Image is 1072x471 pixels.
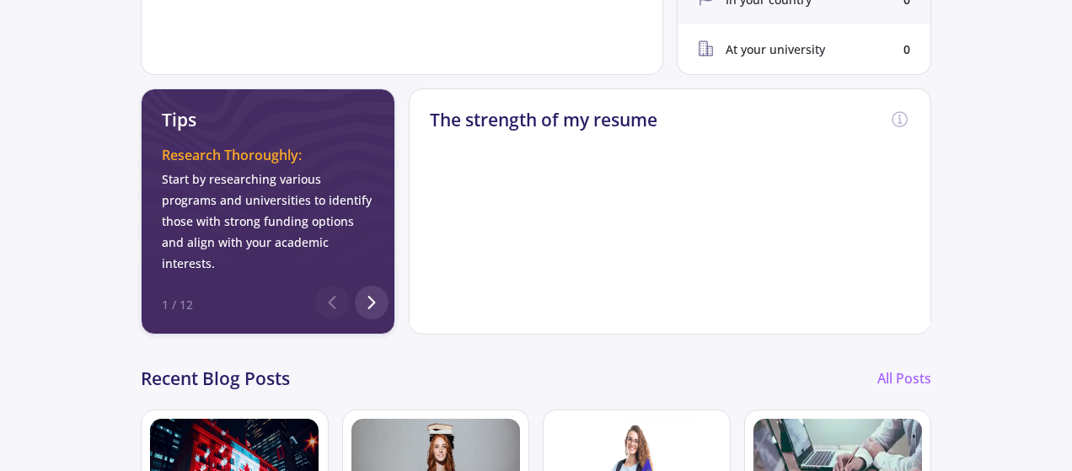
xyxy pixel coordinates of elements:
a: All Posts [877,369,931,388]
span: At your university [726,40,825,58]
div: 1 / 12 [162,296,193,313]
div: Research Thoroughly: [162,145,374,165]
h2: Tips [162,110,374,131]
h2: The strength of my resume [430,110,657,131]
div: 0 [903,40,910,58]
h2: Recent Blog Posts [141,368,290,389]
div: Start by researching various programs and universities to identify those with strong funding opti... [162,169,374,275]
